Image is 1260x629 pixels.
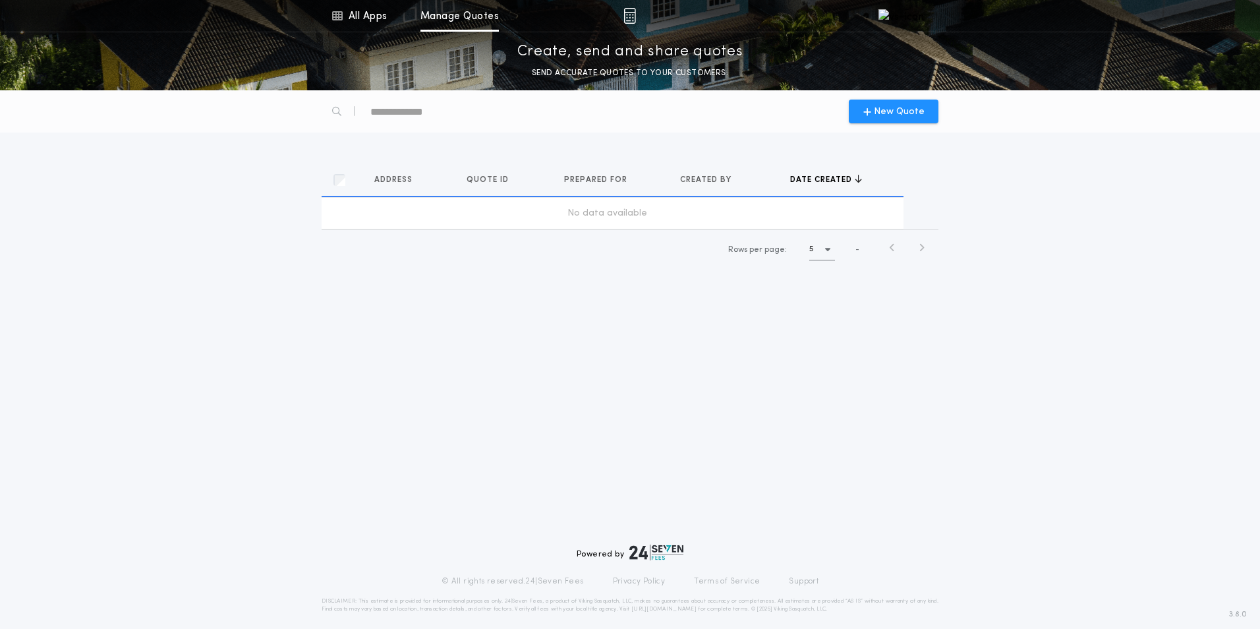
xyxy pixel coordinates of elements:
button: 5 [809,239,835,260]
button: Address [374,173,422,187]
a: [URL][DOMAIN_NAME] [631,607,697,612]
button: Date created [790,173,862,187]
p: DISCLAIMER: This estimate is provided for informational purposes only. 24|Seven Fees, a product o... [322,597,938,613]
button: Created by [680,173,741,187]
a: Privacy Policy [613,576,666,587]
p: Create, send and share quotes [517,42,743,63]
button: Quote ID [467,173,519,187]
div: Powered by [577,545,683,560]
div: No data available [327,207,888,220]
img: logo [629,545,683,560]
span: - [855,244,859,256]
span: New Quote [874,105,925,119]
span: Rows per page: [728,246,787,254]
h1: 5 [809,243,814,256]
img: vs-icon [878,9,924,22]
span: Quote ID [467,175,511,185]
button: New Quote [849,100,938,123]
img: img [623,8,636,24]
span: Created by [680,175,734,185]
p: SEND ACCURATE QUOTES TO YOUR CUSTOMERS. [532,67,728,80]
p: © All rights reserved. 24|Seven Fees [442,576,584,587]
a: Terms of Service [694,576,760,587]
span: Prepared for [564,175,630,185]
a: Support [789,576,818,587]
span: 3.8.0 [1229,609,1247,620]
span: Address [374,175,415,185]
span: Date created [790,175,855,185]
